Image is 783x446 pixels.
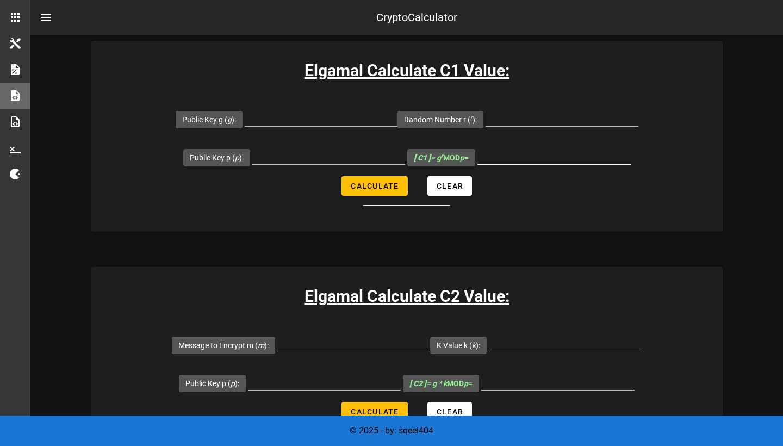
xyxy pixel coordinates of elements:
button: Calculate [341,176,408,196]
i: p [231,379,235,388]
label: Message to Encrypt m ( ): [178,340,269,351]
i: g [227,115,232,124]
b: [ C1 ] [414,153,431,162]
label: Public Key p ( ): [185,378,239,389]
span: Calculate [350,407,399,416]
i: m [258,341,264,350]
button: Clear [427,402,473,422]
span: Clear [436,182,464,190]
span: MOD = [414,153,469,162]
h3: Elgamal Calculate C2 Value: [91,284,723,308]
b: [ C2 ] [409,379,426,388]
i: k [472,341,476,350]
span: © 2025 - by: sqeel404 [350,425,433,436]
label: Public Key g ( ): [182,114,236,125]
label: Random Number r ( ): [404,114,477,125]
i: p [235,153,239,162]
span: MOD = [409,379,473,388]
button: Calculate [341,402,408,422]
i: = g [414,153,443,162]
i: p [460,153,464,162]
sup: r [470,114,473,121]
sup: r [441,152,443,159]
i: p [464,379,468,388]
h3: Elgamal Calculate C1 Value: [91,58,723,83]
label: K Value k ( ): [437,340,480,351]
span: Clear [436,407,464,416]
label: Public Key p ( ): [190,152,244,163]
i: = g * k [409,379,447,388]
div: CryptoCalculator [376,9,457,26]
button: Clear [427,176,473,196]
button: nav-menu-toggle [33,4,59,30]
span: Calculate [350,182,399,190]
